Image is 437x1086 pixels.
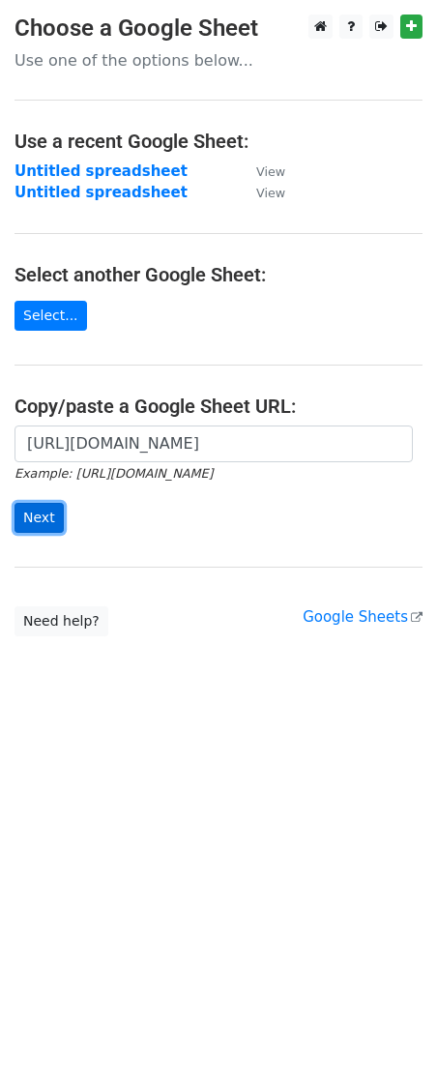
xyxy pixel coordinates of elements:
small: Example: [URL][DOMAIN_NAME] [15,466,213,481]
h4: Copy/paste a Google Sheet URL: [15,395,422,418]
input: Paste your Google Sheet URL here [15,426,413,462]
a: Google Sheets [303,608,422,626]
h3: Choose a Google Sheet [15,15,422,43]
small: View [256,186,285,200]
p: Use one of the options below... [15,50,422,71]
input: Next [15,503,64,533]
iframe: Chat Widget [340,993,437,1086]
h4: Use a recent Google Sheet: [15,130,422,153]
a: View [237,162,285,180]
a: View [237,184,285,201]
small: View [256,164,285,179]
h4: Select another Google Sheet: [15,263,422,286]
a: Untitled spreadsheet [15,162,188,180]
a: Untitled spreadsheet [15,184,188,201]
a: Need help? [15,606,108,636]
a: Select... [15,301,87,331]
